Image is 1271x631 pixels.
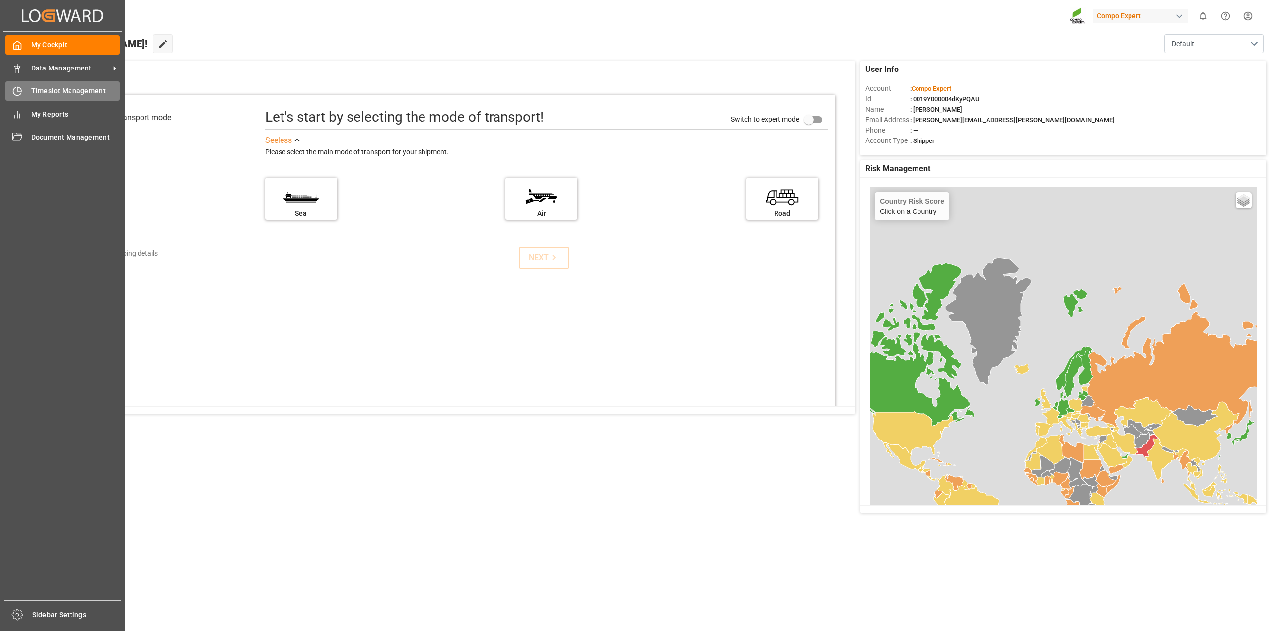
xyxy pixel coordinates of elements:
div: Road [751,209,813,219]
img: Screenshot%202023-09-29%20at%2010.02.21.png_1712312052.png [1070,7,1086,25]
div: NEXT [529,252,559,264]
button: Compo Expert [1093,6,1192,25]
a: My Cockpit [5,35,120,55]
span: Account [865,83,910,94]
span: My Cockpit [31,40,120,50]
span: Email Address [865,115,910,125]
span: Name [865,104,910,115]
span: Compo Expert [912,85,951,92]
span: Sidebar Settings [32,610,121,620]
span: Timeslot Management [31,86,120,96]
button: Help Center [1214,5,1237,27]
span: Document Management [31,132,120,142]
span: Switch to expert mode [731,115,799,123]
span: : 0019Y000004dKyPQAU [910,95,980,103]
div: Add shipping details [96,248,158,259]
span: : — [910,127,918,134]
div: See less [265,135,292,146]
span: User Info [865,64,899,75]
button: NEXT [519,247,569,269]
div: Air [510,209,572,219]
span: Account Type [865,136,910,146]
span: My Reports [31,109,120,120]
span: Phone [865,125,910,136]
a: Timeslot Management [5,81,120,101]
span: : [910,85,951,92]
a: Layers [1236,192,1252,208]
button: open menu [1164,34,1264,53]
div: Select transport mode [94,112,171,124]
button: show 0 new notifications [1192,5,1214,27]
div: Let's start by selecting the mode of transport! [265,107,544,128]
a: My Reports [5,104,120,124]
span: Risk Management [865,163,930,175]
span: : [PERSON_NAME][EMAIL_ADDRESS][PERSON_NAME][DOMAIN_NAME] [910,116,1115,124]
div: Compo Expert [1093,9,1188,23]
a: Document Management [5,128,120,147]
span: Data Management [31,63,110,73]
span: Default [1172,39,1194,49]
div: Sea [270,209,332,219]
div: Click on a Country [880,197,944,215]
span: Id [865,94,910,104]
h4: Country Risk Score [880,197,944,205]
span: : Shipper [910,137,935,144]
div: Please select the main mode of transport for your shipment. [265,146,828,158]
span: : [PERSON_NAME] [910,106,962,113]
